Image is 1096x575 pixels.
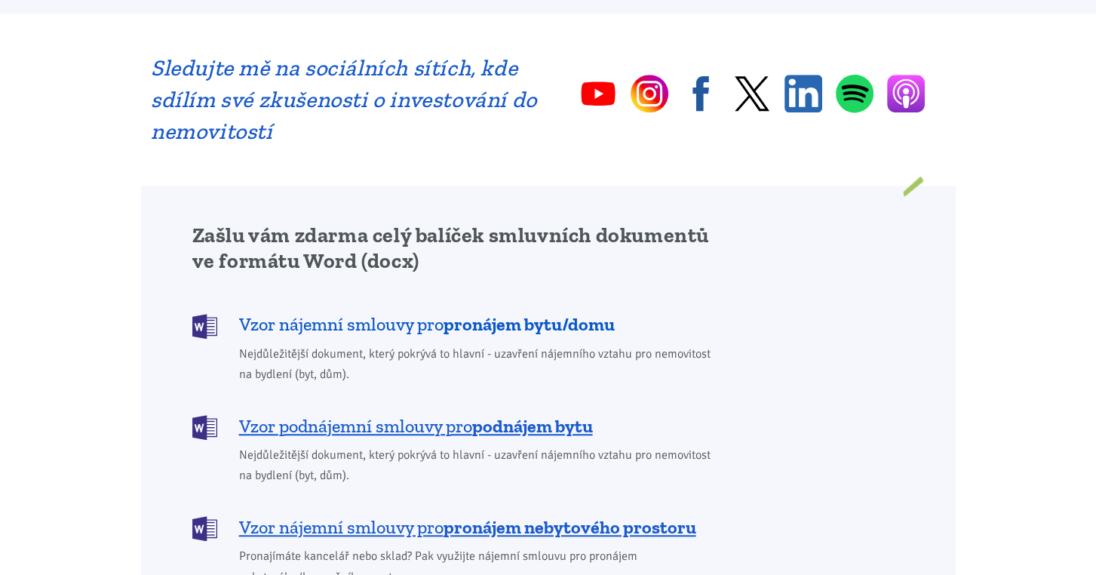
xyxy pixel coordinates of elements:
[239,414,593,438] span: Vzor podnájemní smlouvy pro
[239,312,615,337] span: Vzor nájemní smlouvy pro
[192,414,721,438] a: Vzor podnájemní smlouvy propodnájem bytu
[239,445,721,486] span: Nejdůležitější dokument, který pokrývá to hlavní - uzavření nájemního vztahu pro nemovitost na by...
[784,75,822,112] a: Linkedin
[151,52,538,147] h2: Sledujte mě na sociálních sítích, kde sdílím své zkušenosti o investování do nemovitostí
[192,415,217,440] img: DOCX (Word)
[682,75,720,112] a: Facebook
[239,515,696,540] span: Vzor nájemní smlouvy pro
[192,515,721,540] a: Vzor nájemní smlouvy propronájem nebytového prostoru
[579,75,617,112] a: YouTube
[444,313,615,335] b: pronájem bytu/domu
[192,314,217,339] img: DOCX (Word)
[887,75,925,112] a: Apple Podcasts
[472,415,593,437] b: podnájem bytu
[239,344,721,385] span: Nejdůležitější dokument, který pokrývá to hlavní - uzavření nájemního vztahu pro nemovitost na by...
[733,75,771,112] a: Twitter
[192,516,217,541] img: DOCX (Word)
[192,312,721,337] a: Vzor nájemní smlouvy propronájem bytu/domu
[631,75,668,112] a: Instagram
[192,223,721,274] h2: Zašlu vám zdarma celý balíček smluvních dokumentů ve formátu Word (docx)
[836,74,873,113] a: Spotify
[444,516,696,538] b: pronájem nebytového prostoru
